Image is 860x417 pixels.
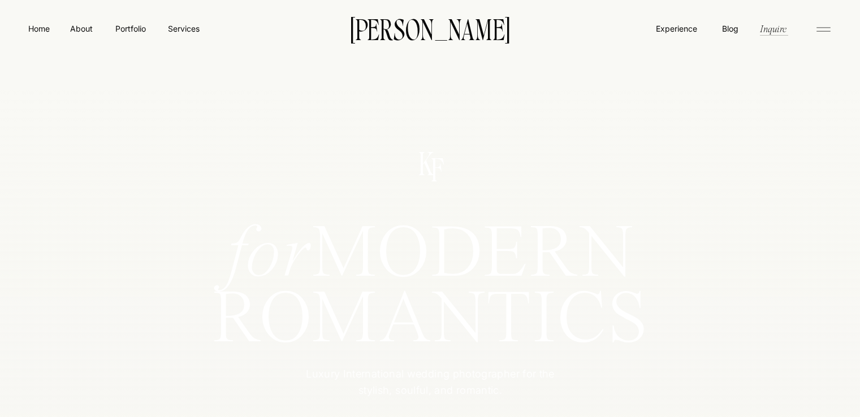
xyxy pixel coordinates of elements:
[333,16,528,40] a: [PERSON_NAME]
[227,219,312,293] i: for
[719,23,741,34] a: Blog
[289,366,572,399] p: Luxury International wedding photographer for the stylish, soulful, and romantic.
[26,23,52,34] a: Home
[171,289,690,350] h1: ROMANTICS
[655,23,698,34] a: Experience
[422,154,453,183] p: F
[110,23,150,34] a: Portfolio
[410,147,442,176] p: K
[68,23,94,34] a: About
[171,223,690,277] h1: MODERN
[759,22,788,35] a: Inquire
[167,23,200,34] a: Services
